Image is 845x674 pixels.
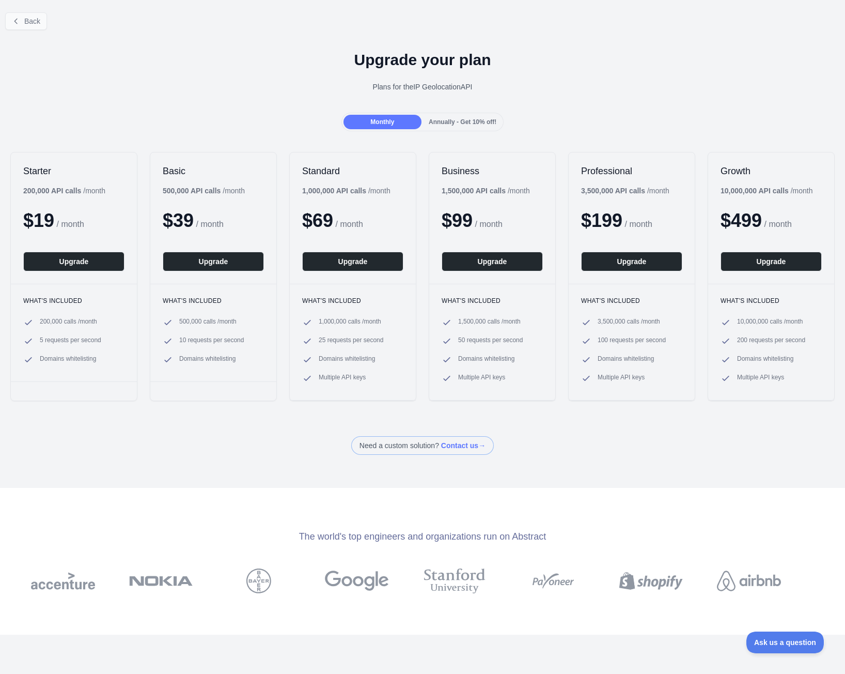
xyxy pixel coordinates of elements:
[302,210,333,231] span: $ 69
[302,165,403,177] h2: Standard
[581,187,645,195] b: 3,500,000 API calls
[302,186,390,196] div: / month
[442,187,506,195] b: 1,500,000 API calls
[581,165,682,177] h2: Professional
[442,186,530,196] div: / month
[442,165,543,177] h2: Business
[581,210,622,231] span: $ 199
[581,186,669,196] div: / month
[442,210,473,231] span: $ 99
[746,632,824,653] iframe: Toggle Customer Support
[302,187,366,195] b: 1,000,000 API calls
